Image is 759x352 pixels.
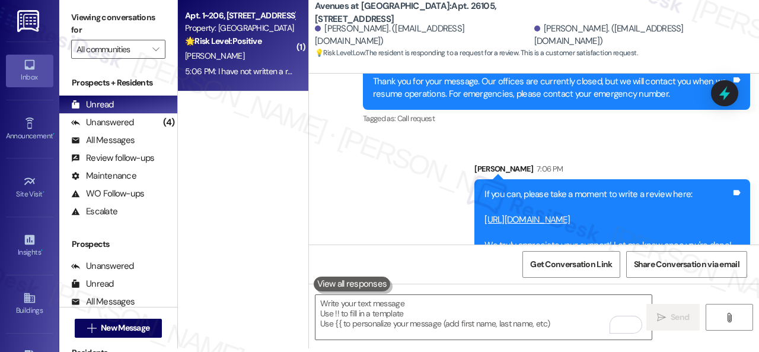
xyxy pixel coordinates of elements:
span: Send [671,311,689,324]
div: Escalate [71,205,117,218]
input: All communities [76,40,146,59]
div: Maintenance [71,170,136,182]
span: New Message [101,322,149,334]
a: Inbox [6,55,53,87]
a: Buildings [6,288,53,320]
span: : The resident is responding to a request for a review. This is a customer satisfaction request. [315,47,637,59]
img: ResiDesk Logo [17,10,42,32]
div: [PERSON_NAME] [474,163,750,179]
a: Insights • [6,230,53,262]
div: [PERSON_NAME]. ([EMAIL_ADDRESS][DOMAIN_NAME]) [315,23,531,48]
div: Unread [71,278,114,290]
label: Viewing conversations for [71,8,165,40]
span: • [53,130,55,138]
div: Prospects [59,238,177,250]
div: Unanswered [71,116,134,129]
div: Unanswered [71,260,134,272]
span: [PERSON_NAME] [185,50,244,61]
div: Unread [71,99,114,111]
div: Review follow-ups [71,152,154,164]
div: All Messages [71,134,135,147]
div: Apt. 1~206, [STREET_ADDRESS][US_STATE] [185,9,295,22]
strong: 💡 Risk Level: Low [315,48,365,58]
div: Tagged as: [363,110,750,127]
button: New Message [75,319,162,338]
textarea: To enrich screen reader interactions, please activate Accessibility in Grammarly extension settings [315,295,652,340]
div: WO Follow-ups [71,188,144,200]
span: Get Conversation Link [530,258,612,271]
a: Site Visit • [6,172,53,204]
i:  [87,324,96,333]
div: Thank you for your message. Our offices are currently closed, but we will contact you when we res... [373,75,731,101]
div: If you can, please take a moment to write a review here: We truly appreciate your support! Let me... [484,188,731,252]
i:  [657,313,666,322]
span: • [43,188,44,196]
i:  [725,313,734,322]
div: [PERSON_NAME]. ([EMAIL_ADDRESS][DOMAIN_NAME]) [534,23,751,48]
span: Call request [397,113,435,123]
strong: 🌟 Risk Level: Positive [185,36,261,46]
span: Share Conversation via email [634,258,739,271]
a: [URL][DOMAIN_NAME] [484,214,570,226]
button: Get Conversation Link [522,251,620,278]
div: All Messages [71,296,135,308]
div: Prospects + Residents [59,77,177,89]
div: Property: [GEOGRAPHIC_DATA] [185,22,295,34]
span: • [41,246,43,255]
i:  [152,45,159,54]
div: (4) [160,113,177,132]
button: Share Conversation via email [626,251,747,278]
div: 5:06 PM: I have not written a review before, but I'd be happy to leave one. [185,66,437,77]
div: 7:06 PM [534,163,563,175]
button: Send [646,304,700,331]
